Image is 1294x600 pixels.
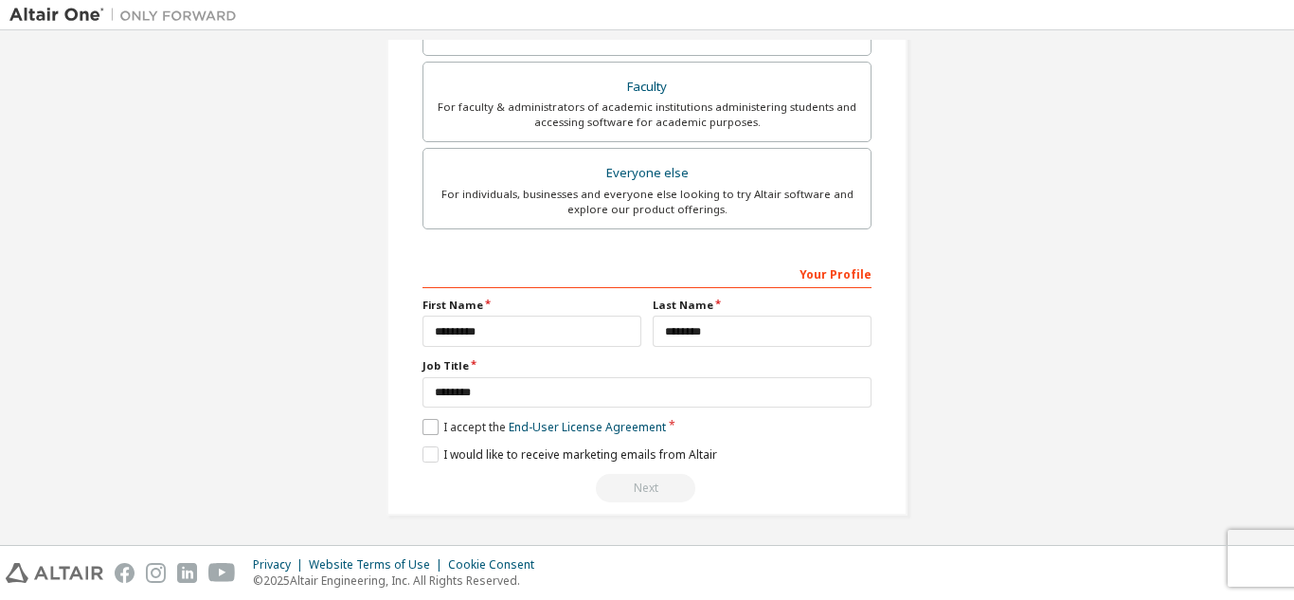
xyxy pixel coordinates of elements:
[208,563,236,583] img: youtube.svg
[253,557,309,573] div: Privacy
[422,474,872,502] div: Read and acccept EULA to continue
[653,298,872,313] label: Last Name
[422,258,872,288] div: Your Profile
[435,160,859,187] div: Everyone else
[422,419,666,435] label: I accept the
[146,563,166,583] img: instagram.svg
[422,298,641,313] label: First Name
[6,563,103,583] img: altair_logo.svg
[177,563,197,583] img: linkedin.svg
[448,557,546,573] div: Cookie Consent
[9,6,246,25] img: Altair One
[253,573,546,589] p: © 2025 Altair Engineering, Inc. All Rights Reserved.
[435,187,859,217] div: For individuals, businesses and everyone else looking to try Altair software and explore our prod...
[422,446,717,463] label: I would like to receive marketing emails from Altair
[309,557,448,573] div: Website Terms of Use
[435,100,859,130] div: For faculty & administrators of academic institutions administering students and accessing softwa...
[115,563,135,583] img: facebook.svg
[509,419,666,435] a: End-User License Agreement
[422,358,872,373] label: Job Title
[435,74,859,100] div: Faculty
